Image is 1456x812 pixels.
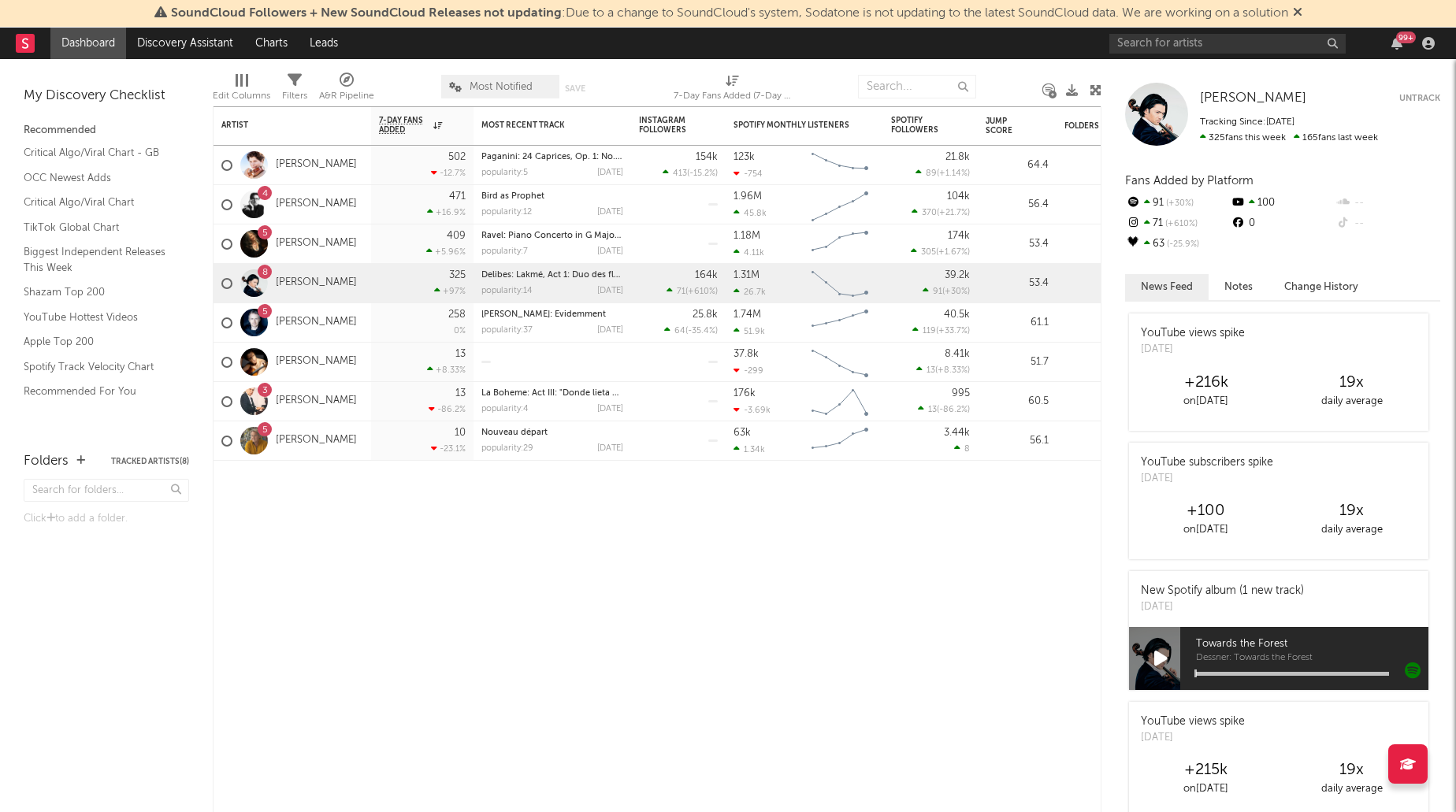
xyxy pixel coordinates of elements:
span: -35.4 % [688,327,715,336]
div: on [DATE] [1133,521,1279,539]
svg: Chart title [804,264,875,303]
div: +215k [1133,761,1279,780]
div: 471 [449,191,466,202]
div: popularity: 14 [481,287,533,295]
div: -23.1 % [431,443,466,454]
a: [PERSON_NAME]: Évidemment [481,310,606,319]
div: ( ) [916,365,970,375]
button: Change History [1268,274,1374,300]
span: 165 fans last week [1200,133,1378,143]
span: 8 [964,445,970,454]
span: -15.2 % [689,169,715,178]
div: 91 [1125,193,1230,213]
div: Filters [282,87,307,106]
div: 0 % [454,327,466,336]
div: La Boheme: Act III: "Donde lieta usci" [481,389,623,398]
div: 56.1 [986,432,1049,450]
div: Instagram Followers [639,116,694,135]
div: +16.9 % [427,207,466,217]
a: [PERSON_NAME] [276,434,357,447]
div: 176k [734,388,756,399]
svg: Chart title [804,146,875,185]
div: 164k [695,270,718,280]
div: 19 x [1279,502,1424,521]
span: 89 [926,169,937,178]
div: Filters [282,67,307,113]
div: ( ) [912,325,970,336]
span: : Due to a change to SoundCloud's system, Sodatone is not updating to the latest SoundCloud data.... [171,7,1288,20]
div: 154k [696,152,718,162]
div: 26.7k [734,287,766,297]
div: popularity: 37 [481,326,533,335]
div: 1.96M [734,191,762,202]
div: 174k [948,231,970,241]
div: Edit Columns [213,87,270,106]
div: popularity: 4 [481,405,529,413]
div: ( ) [663,168,718,178]
div: 19 x [1279,761,1424,780]
div: Berger: Évidemment [481,310,623,319]
div: ( ) [916,168,970,178]
div: [DATE] [1141,471,1273,487]
a: [PERSON_NAME] [276,355,357,369]
button: Untrack [1399,91,1440,106]
div: popularity: 5 [481,169,528,177]
div: ( ) [923,286,970,296]
div: [DATE] [597,326,623,335]
a: OCC Newest Adds [24,169,173,187]
div: Nouveau départ [481,428,623,437]
div: Jump Score [986,117,1025,135]
a: [PERSON_NAME] [276,198,357,211]
span: Dessner: Towards the Forest [1196,654,1428,663]
a: Discovery Assistant [126,28,244,59]
div: ( ) [664,325,718,336]
div: on [DATE] [1133,780,1279,799]
div: 409 [447,231,466,241]
div: 71 [1125,213,1230,234]
div: 100 [1230,193,1335,213]
div: daily average [1279,392,1424,411]
div: [DATE] [597,405,623,413]
a: Leads [299,28,349,59]
div: popularity: 7 [481,247,528,256]
div: YouTube views spike [1141,325,1245,342]
div: YouTube subscribers spike [1141,454,1273,471]
div: -- [1335,193,1440,213]
div: 13 [455,349,466,359]
div: 8.41k [945,349,970,359]
div: [DATE] [597,208,623,217]
div: A&R Pipeline [319,87,374,106]
a: Ravel: Piano Concerto in G Major, M. 83: II. Adagio assai (Live) [481,232,734,240]
span: 325 fans this week [1200,133,1286,143]
div: Spotify Monthly Listeners [734,121,852,130]
div: A&R Pipeline [319,67,374,113]
a: Paganini: 24 Caprices, Op. 1: No. 24 in A Minor (Excerpt) [481,153,711,161]
div: 1.18M [734,231,760,241]
div: ( ) [911,247,970,257]
div: Click to add a folder. [24,510,189,528]
div: [DATE] [597,444,623,453]
div: 61.1 [986,313,1049,332]
div: 1.34k [734,444,765,454]
div: popularity: 12 [481,208,532,217]
span: 64 [674,327,685,336]
div: 64.4 [986,156,1049,175]
button: News Feed [1125,274,1209,300]
div: Folders [24,452,69,471]
a: [PERSON_NAME] [276,276,357,290]
div: 99 + [1396,32,1416,43]
div: +8.33 % [427,365,466,375]
div: 10 [455,428,466,438]
div: on [DATE] [1133,392,1279,411]
a: Delibes: Lakmé, Act 1: Duo des fleurs (Transcr. Ducros for Cello Ensemble) [481,271,782,280]
span: Tracking Since: [DATE] [1200,117,1294,127]
a: Nouveau départ [481,428,548,437]
div: 4.11k [734,247,764,258]
div: 502 [448,152,466,162]
a: Shazam Top 200 [24,284,173,301]
div: +216k [1133,373,1279,392]
svg: Chart title [804,382,875,421]
button: Save [565,84,585,93]
div: 51.7 [986,353,1049,372]
div: +5.96 % [426,247,466,257]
